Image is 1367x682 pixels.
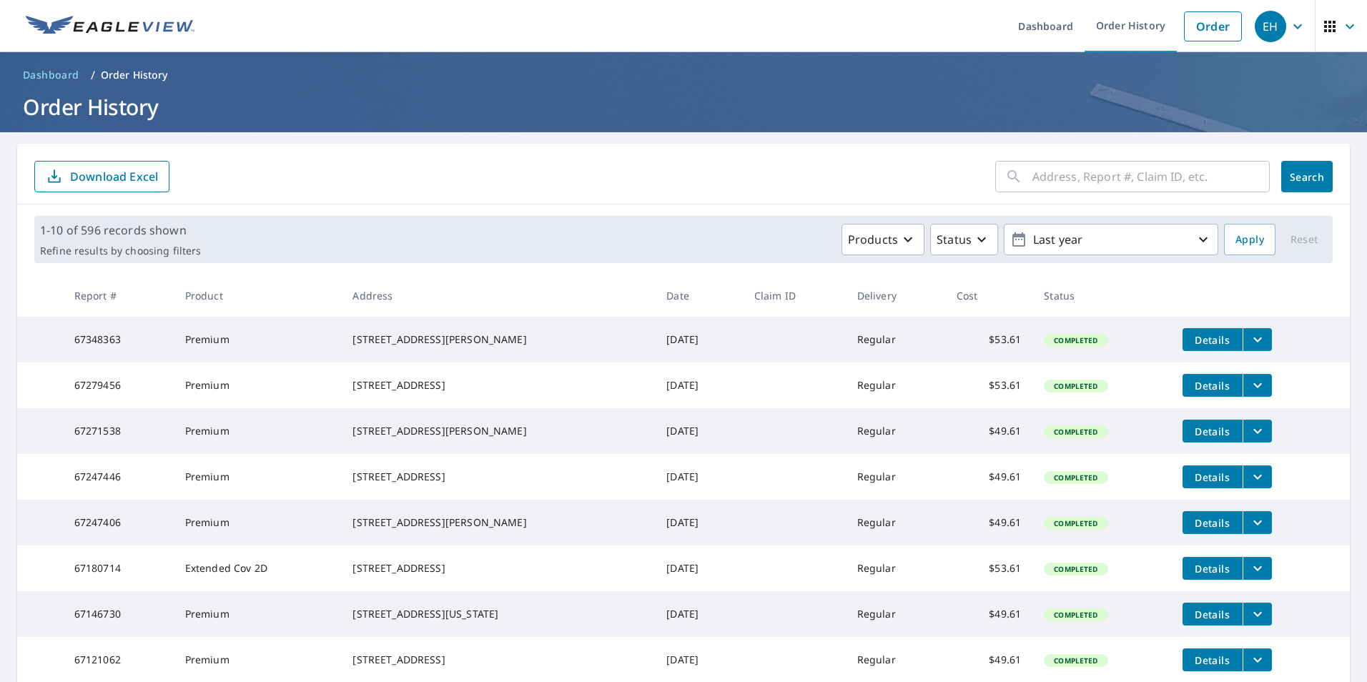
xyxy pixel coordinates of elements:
[17,92,1350,122] h1: Order History
[1224,224,1275,255] button: Apply
[174,454,342,500] td: Premium
[1243,374,1272,397] button: filesDropdownBtn-67279456
[352,561,643,575] div: [STREET_ADDRESS]
[655,591,743,637] td: [DATE]
[1191,562,1234,575] span: Details
[1243,465,1272,488] button: filesDropdownBtn-67247446
[1183,511,1243,534] button: detailsBtn-67247406
[945,275,1033,317] th: Cost
[1191,425,1234,438] span: Details
[1191,653,1234,667] span: Details
[846,362,945,408] td: Regular
[1243,328,1272,351] button: filesDropdownBtn-67348363
[352,424,643,438] div: [STREET_ADDRESS][PERSON_NAME]
[945,591,1033,637] td: $49.61
[1183,603,1243,626] button: detailsBtn-67146730
[17,64,85,87] a: Dashboard
[1281,161,1333,192] button: Search
[63,408,174,454] td: 67271538
[1183,328,1243,351] button: detailsBtn-67348363
[174,275,342,317] th: Product
[1045,610,1106,620] span: Completed
[352,653,643,667] div: [STREET_ADDRESS]
[842,224,924,255] button: Products
[174,500,342,545] td: Premium
[1183,557,1243,580] button: detailsBtn-67180714
[655,317,743,362] td: [DATE]
[945,500,1033,545] td: $49.61
[655,275,743,317] th: Date
[1293,170,1321,184] span: Search
[174,591,342,637] td: Premium
[1191,516,1234,530] span: Details
[352,332,643,347] div: [STREET_ADDRESS][PERSON_NAME]
[1191,470,1234,484] span: Details
[174,362,342,408] td: Premium
[1045,656,1106,666] span: Completed
[1243,557,1272,580] button: filesDropdownBtn-67180714
[846,454,945,500] td: Regular
[63,362,174,408] td: 67279456
[1045,564,1106,574] span: Completed
[945,408,1033,454] td: $49.61
[945,362,1033,408] td: $53.61
[17,64,1350,87] nav: breadcrumb
[655,545,743,591] td: [DATE]
[1183,465,1243,488] button: detailsBtn-67247446
[352,470,643,484] div: [STREET_ADDRESS]
[1032,157,1270,197] input: Address, Report #, Claim ID, etc.
[174,408,342,454] td: Premium
[1243,511,1272,534] button: filesDropdownBtn-67247406
[945,454,1033,500] td: $49.61
[352,607,643,621] div: [STREET_ADDRESS][US_STATE]
[1045,381,1106,391] span: Completed
[1183,374,1243,397] button: detailsBtn-67279456
[1032,275,1170,317] th: Status
[846,275,945,317] th: Delivery
[848,231,898,248] p: Products
[1235,231,1264,249] span: Apply
[846,500,945,545] td: Regular
[63,591,174,637] td: 67146730
[63,545,174,591] td: 67180714
[352,378,643,392] div: [STREET_ADDRESS]
[846,591,945,637] td: Regular
[1027,227,1195,252] p: Last year
[1045,473,1106,483] span: Completed
[743,275,846,317] th: Claim ID
[352,515,643,530] div: [STREET_ADDRESS][PERSON_NAME]
[945,545,1033,591] td: $53.61
[40,244,201,257] p: Refine results by choosing filters
[174,545,342,591] td: Extended Cov 2D
[40,222,201,239] p: 1-10 of 596 records shown
[945,317,1033,362] td: $53.61
[341,275,655,317] th: Address
[63,317,174,362] td: 67348363
[174,317,342,362] td: Premium
[1191,379,1234,392] span: Details
[26,16,194,37] img: EV Logo
[655,408,743,454] td: [DATE]
[70,169,158,184] p: Download Excel
[1183,420,1243,443] button: detailsBtn-67271538
[655,362,743,408] td: [DATE]
[1243,420,1272,443] button: filesDropdownBtn-67271538
[1184,11,1242,41] a: Order
[1255,11,1286,42] div: EH
[63,500,174,545] td: 67247406
[937,231,972,248] p: Status
[63,275,174,317] th: Report #
[1045,427,1106,437] span: Completed
[63,454,174,500] td: 67247446
[1045,335,1106,345] span: Completed
[1191,333,1234,347] span: Details
[846,408,945,454] td: Regular
[34,161,169,192] button: Download Excel
[1045,518,1106,528] span: Completed
[101,68,168,82] p: Order History
[1004,224,1218,255] button: Last year
[655,500,743,545] td: [DATE]
[1243,648,1272,671] button: filesDropdownBtn-67121062
[1191,608,1234,621] span: Details
[23,68,79,82] span: Dashboard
